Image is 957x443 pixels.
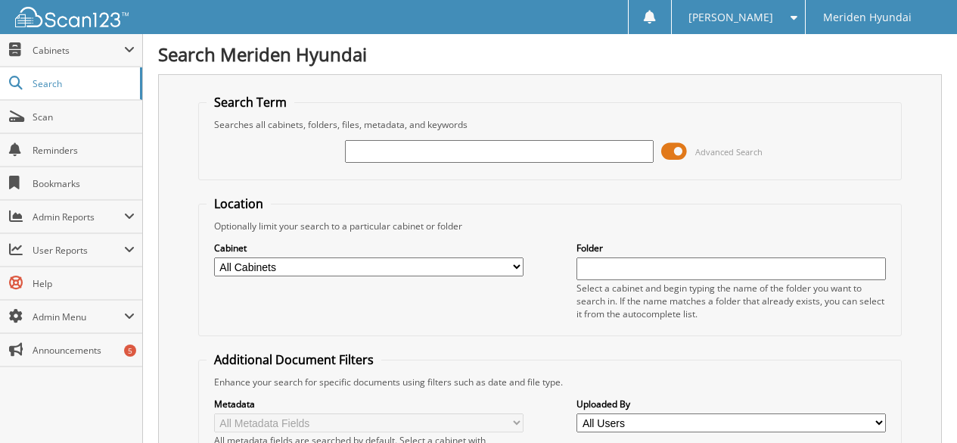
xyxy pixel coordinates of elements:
[207,195,271,212] legend: Location
[33,77,132,90] span: Search
[214,242,524,254] label: Cabinet
[33,44,124,57] span: Cabinets
[576,242,886,254] label: Folder
[33,244,124,257] span: User Reports
[33,111,135,123] span: Scan
[207,220,893,232] div: Optionally limit your search to a particular cabinet or folder
[207,376,893,388] div: Enhance your search for specific documents using filters such as date and file type.
[15,7,129,27] img: scan123-logo-white.svg
[33,344,135,357] span: Announcements
[823,13,912,22] span: Meriden Hyundai
[576,282,886,320] div: Select a cabinet and begin typing the name of the folder you want to search in. If the name match...
[33,310,124,323] span: Admin Menu
[158,42,942,67] h1: Search Meriden Hyundai
[33,277,135,290] span: Help
[207,351,381,368] legend: Additional Document Filters
[207,94,294,111] legend: Search Term
[576,398,886,410] label: Uploaded By
[214,398,524,410] label: Metadata
[33,144,135,157] span: Reminders
[124,345,136,357] div: 5
[33,177,135,190] span: Bookmarks
[881,370,957,443] iframe: Chat Widget
[33,211,124,223] span: Admin Reports
[688,13,773,22] span: [PERSON_NAME]
[207,118,893,131] div: Searches all cabinets, folders, files, metadata, and keywords
[695,146,763,158] span: Advanced Search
